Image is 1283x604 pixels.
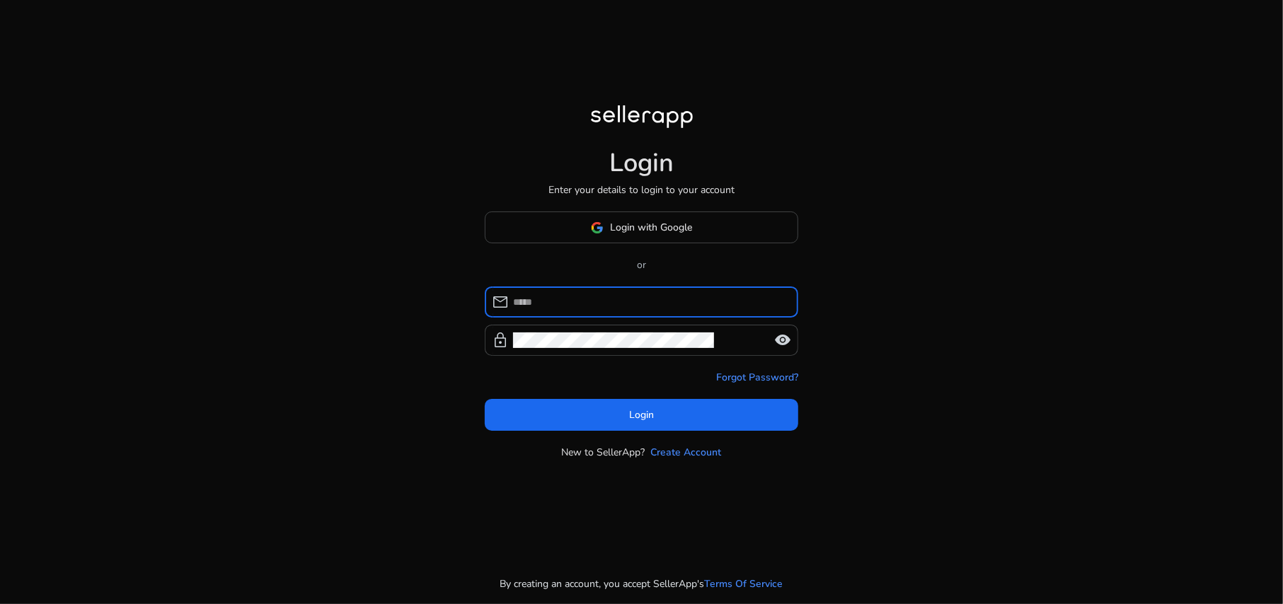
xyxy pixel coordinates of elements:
a: Terms Of Service [705,576,783,591]
p: or [485,257,798,272]
span: Login with Google [611,220,693,235]
a: Create Account [651,445,722,460]
span: visibility [774,332,791,349]
a: Forgot Password? [716,370,798,385]
span: mail [492,294,509,310]
button: Login with Google [485,211,798,243]
span: Login [629,407,654,422]
p: New to SellerApp? [562,445,645,460]
h1: Login [609,148,674,178]
button: Login [485,399,798,431]
span: lock [492,332,509,349]
p: Enter your details to login to your account [548,182,735,197]
img: google-logo.svg [591,221,604,234]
